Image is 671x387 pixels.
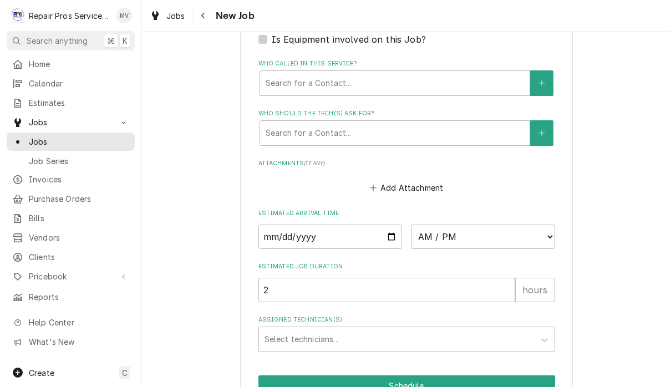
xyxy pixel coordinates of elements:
[166,10,185,22] span: Jobs
[258,59,555,68] label: Who called in this service?
[258,315,555,352] div: Assigned Technician(s)
[538,129,545,137] svg: Create New Contact
[29,174,129,185] span: Invoices
[212,8,255,23] span: New Job
[258,59,555,95] div: Who called in this service?
[7,113,135,131] a: Go to Jobs
[515,278,555,302] div: hours
[272,33,426,46] label: Is Equipment involved on this Job?
[258,225,403,249] input: Date
[29,58,129,70] span: Home
[7,209,135,227] a: Bills
[258,209,555,248] div: Estimated Arrival Time
[10,8,26,23] div: Repair Pros Services Inc's Avatar
[29,212,129,224] span: Bills
[258,109,555,118] label: Who should the tech(s) ask for?
[195,7,212,24] button: Navigate back
[29,232,129,243] span: Vendors
[29,271,113,282] span: Pricebook
[7,288,135,306] a: Reports
[7,170,135,189] a: Invoices
[29,10,110,22] div: Repair Pros Services Inc
[7,152,135,170] a: Job Series
[29,136,129,147] span: Jobs
[29,291,129,303] span: Reports
[258,262,555,271] label: Estimated Job Duration
[368,180,445,196] button: Add Attachment
[7,248,135,266] a: Clients
[7,333,135,351] a: Go to What's New
[107,35,115,47] span: ⌘
[7,228,135,247] a: Vendors
[29,155,129,167] span: Job Series
[7,133,135,151] a: Jobs
[7,190,135,208] a: Purchase Orders
[10,8,26,23] div: R
[411,225,555,249] select: Time Select
[258,209,555,218] label: Estimated Arrival Time
[29,97,129,109] span: Estimates
[7,313,135,332] a: Go to Help Center
[7,267,135,286] a: Go to Pricebook
[29,336,128,348] span: What's New
[530,70,553,96] button: Create New Contact
[145,7,190,25] a: Jobs
[7,74,135,93] a: Calendar
[538,79,545,87] svg: Create New Contact
[29,116,113,128] span: Jobs
[7,94,135,112] a: Estimates
[116,8,132,23] div: MV
[29,251,129,263] span: Clients
[27,35,88,47] span: Search anything
[116,8,132,23] div: Mindy Volker's Avatar
[304,160,325,166] span: ( if any )
[123,35,128,47] span: K
[122,367,128,379] span: C
[29,368,54,378] span: Create
[258,109,555,145] div: Who should the tech(s) ask for?
[7,31,135,50] button: Search anything⌘K
[258,262,555,302] div: Estimated Job Duration
[258,159,555,168] label: Attachments
[258,315,555,324] label: Assigned Technician(s)
[258,159,555,196] div: Attachments
[29,193,129,205] span: Purchase Orders
[29,78,129,89] span: Calendar
[29,317,128,328] span: Help Center
[530,120,553,146] button: Create New Contact
[7,55,135,73] a: Home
